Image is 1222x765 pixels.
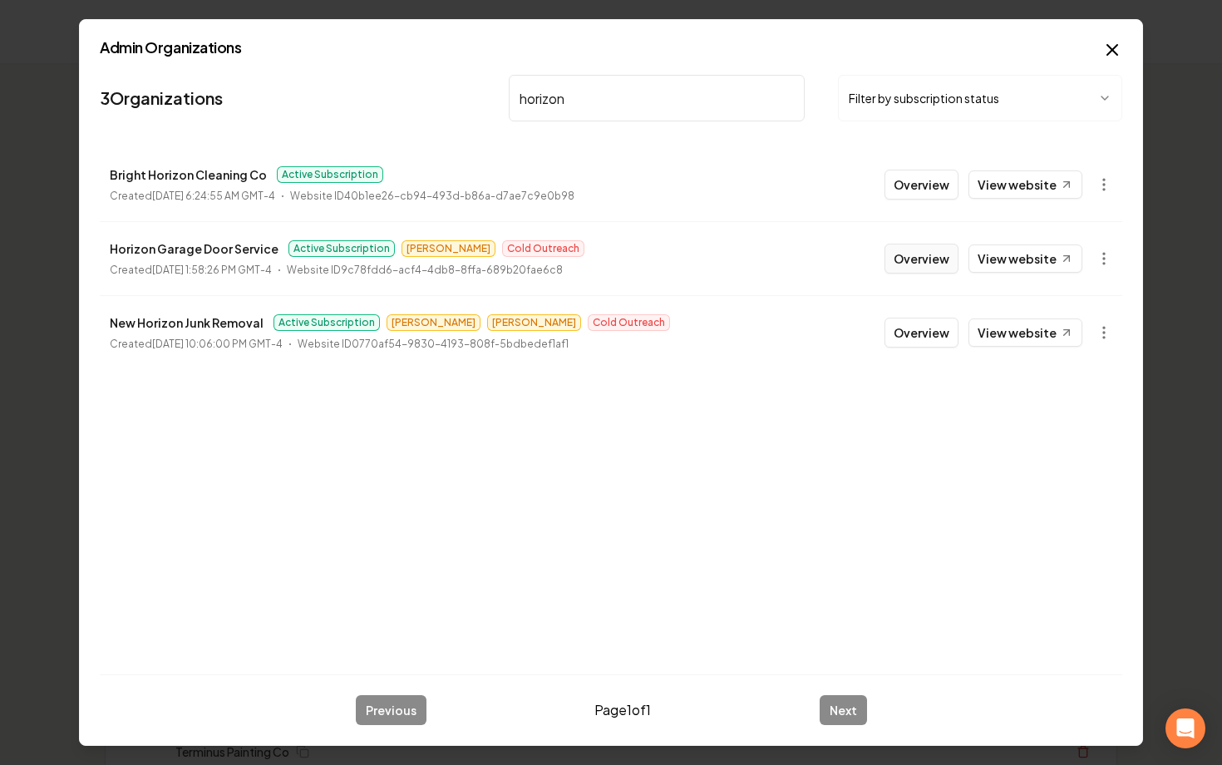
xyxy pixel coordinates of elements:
a: View website [968,244,1082,273]
p: Horizon Garage Door Service [110,239,278,259]
a: 3Organizations [100,86,223,110]
span: [PERSON_NAME] [402,240,495,257]
p: Website ID 40b1ee26-cb94-493d-b86a-d7ae7c9e0b98 [290,188,574,205]
a: View website [968,170,1082,199]
span: [PERSON_NAME] [487,314,581,331]
a: View website [968,318,1082,347]
span: Active Subscription [273,314,380,331]
span: Cold Outreach [588,314,670,331]
h2: Admin Organizations [100,40,1122,55]
span: Active Subscription [288,240,395,257]
button: Overview [884,170,958,200]
time: [DATE] 6:24:55 AM GMT-4 [152,190,275,202]
input: Search by name or ID [509,75,805,121]
p: Created [110,336,283,353]
p: Website ID 9c78fdd6-acf4-4db8-8ffa-689b20fae6c8 [287,262,563,279]
span: [PERSON_NAME] [387,314,480,331]
p: Created [110,188,275,205]
time: [DATE] 1:58:26 PM GMT-4 [152,264,272,276]
span: Cold Outreach [502,240,584,257]
span: Page 1 of 1 [594,700,651,720]
p: Bright Horizon Cleaning Co [110,165,267,185]
time: [DATE] 10:06:00 PM GMT-4 [152,338,283,350]
button: Overview [884,318,958,348]
p: New Horizon Junk Removal [110,313,264,333]
span: Active Subscription [277,166,383,183]
button: Overview [884,244,958,274]
p: Created [110,262,272,279]
p: Website ID 0770af54-9830-4193-808f-5bdbedef1af1 [298,336,569,353]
